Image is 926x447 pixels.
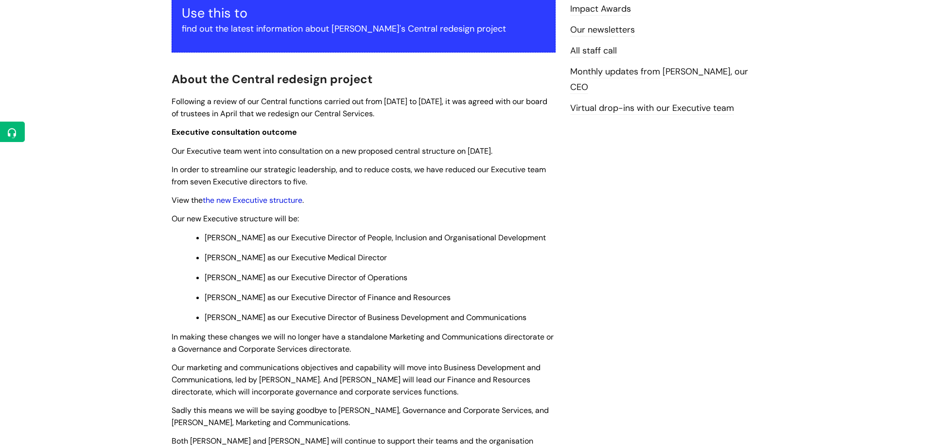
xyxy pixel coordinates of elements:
span: Following a review of our Central functions carried out from [DATE] to [DATE], it was agreed with... [172,96,547,119]
span: [PERSON_NAME] as our Executive Director of Business Development and Communications [205,312,526,322]
a: Virtual drop-ins with our Executive team [570,102,734,115]
span: In making these changes we will no longer have a standalone Marketing and Communications director... [172,332,554,354]
span: [PERSON_NAME] as our Executive Director of People, Inclusion and Organisational Development [205,232,546,243]
p: find out the latest information about [PERSON_NAME]'s Central redesign project [182,21,545,36]
span: [PERSON_NAME] as our Executive Director of Finance and Resources [205,292,451,303]
span: Executive consultation outcome [172,127,297,137]
h3: Use this to [182,5,545,21]
span: [PERSON_NAME] as our Executive Director of Operations [205,272,407,283]
span: Our new Executive structure will be: [172,214,299,224]
span: Our marketing and communications objectives and capability will move into Business Development an... [172,362,541,397]
span: In order to streamline our strategic leadership, and to reduce costs, we have reduced our Executi... [172,164,546,187]
a: All staff call [570,45,617,57]
a: Monthly updates from [PERSON_NAME], our CEO [570,66,748,94]
span: View the . [172,195,304,205]
span: [PERSON_NAME] as our Executive Medical Director [205,252,387,263]
a: the new Executive structure [203,195,302,205]
a: Our newsletters [570,24,635,36]
span: Sadly this means we will be saying goodbye to [PERSON_NAME], Governance and Corporate Services, a... [172,405,549,428]
span: Our Executive team went into consultation on a new proposed central structure on [DATE]. [172,146,492,156]
span: About the Central redesign project [172,72,372,87]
